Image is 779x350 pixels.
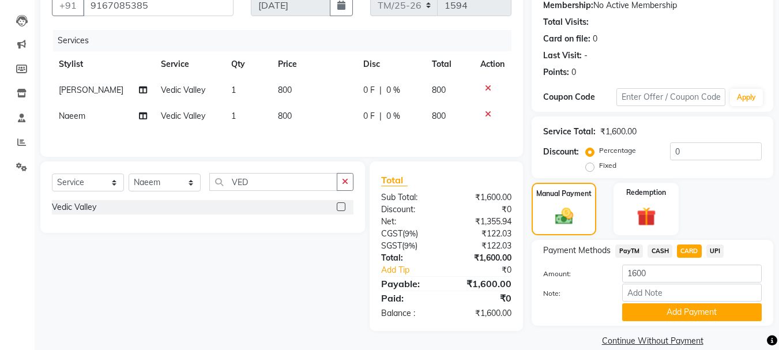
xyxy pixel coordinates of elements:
[677,244,702,258] span: CARD
[372,291,446,305] div: Paid:
[730,89,763,106] button: Apply
[536,189,592,199] label: Manual Payment
[584,50,588,62] div: -
[53,30,520,51] div: Services
[571,66,576,78] div: 0
[593,33,597,45] div: 0
[231,85,236,95] span: 1
[543,66,569,78] div: Points:
[599,160,616,171] label: Fixed
[543,126,596,138] div: Service Total:
[52,201,96,213] div: Vedic Valley
[446,240,520,252] div: ₹122.03
[154,51,224,77] th: Service
[372,240,446,252] div: ( )
[446,228,520,240] div: ₹122.03
[706,244,724,258] span: UPI
[446,191,520,204] div: ₹1,600.00
[271,51,356,77] th: Price
[446,307,520,319] div: ₹1,600.00
[631,205,662,228] img: _gift.svg
[386,110,400,122] span: 0 %
[616,88,725,106] input: Enter Offer / Coupon Code
[161,111,205,121] span: Vedic Valley
[550,206,579,227] img: _cash.svg
[231,111,236,121] span: 1
[626,187,666,198] label: Redemption
[446,216,520,228] div: ₹1,355.94
[446,277,520,291] div: ₹1,600.00
[386,84,400,96] span: 0 %
[372,252,446,264] div: Total:
[363,110,375,122] span: 0 F
[648,244,672,258] span: CASH
[615,244,643,258] span: PayTM
[622,303,762,321] button: Add Payment
[59,111,85,121] span: Naeem
[372,277,446,291] div: Payable:
[381,240,402,251] span: SGST
[372,191,446,204] div: Sub Total:
[372,264,458,276] a: Add Tip
[459,264,521,276] div: ₹0
[600,126,637,138] div: ₹1,600.00
[381,174,408,186] span: Total
[224,51,271,77] th: Qty
[534,335,771,347] a: Continue Without Payment
[543,50,582,62] div: Last Visit:
[543,244,611,257] span: Payment Methods
[372,228,446,240] div: ( )
[543,16,589,28] div: Total Visits:
[278,111,292,121] span: 800
[372,307,446,319] div: Balance :
[446,291,520,305] div: ₹0
[446,252,520,264] div: ₹1,600.00
[432,111,446,121] span: 800
[381,228,402,239] span: CGST
[278,85,292,95] span: 800
[404,241,415,250] span: 9%
[372,216,446,228] div: Net:
[599,145,636,156] label: Percentage
[543,146,579,158] div: Discount:
[473,51,511,77] th: Action
[363,84,375,96] span: 0 F
[379,84,382,96] span: |
[209,173,337,191] input: Search or Scan
[356,51,425,77] th: Disc
[535,288,613,299] label: Note:
[535,269,613,279] label: Amount:
[425,51,474,77] th: Total
[622,265,762,283] input: Amount
[59,85,123,95] span: [PERSON_NAME]
[543,91,616,103] div: Coupon Code
[446,204,520,216] div: ₹0
[372,204,446,216] div: Discount:
[432,85,446,95] span: 800
[622,284,762,302] input: Add Note
[379,110,382,122] span: |
[52,51,154,77] th: Stylist
[161,85,205,95] span: Vedic Valley
[405,229,416,238] span: 9%
[543,33,590,45] div: Card on file:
